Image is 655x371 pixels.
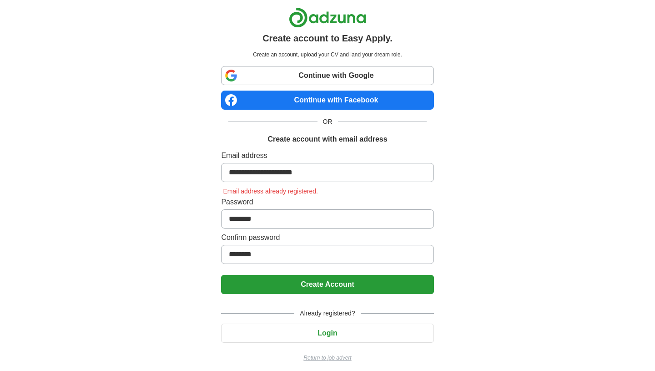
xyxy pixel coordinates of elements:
[221,91,433,110] a: Continue with Facebook
[267,134,387,145] h1: Create account with email address
[221,232,433,243] label: Confirm password
[294,309,360,318] span: Already registered?
[221,329,433,337] a: Login
[262,31,393,45] h1: Create account to Easy Apply.
[221,150,433,161] label: Email address
[221,324,433,343] button: Login
[221,275,433,294] button: Create Account
[221,188,320,195] span: Email address already registered.
[221,66,433,85] a: Continue with Google
[221,354,433,362] a: Return to job advert
[317,117,338,127] span: OR
[223,51,432,59] p: Create an account, upload your CV and land your dream role.
[289,7,366,28] img: Adzuna logo
[221,197,433,208] label: Password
